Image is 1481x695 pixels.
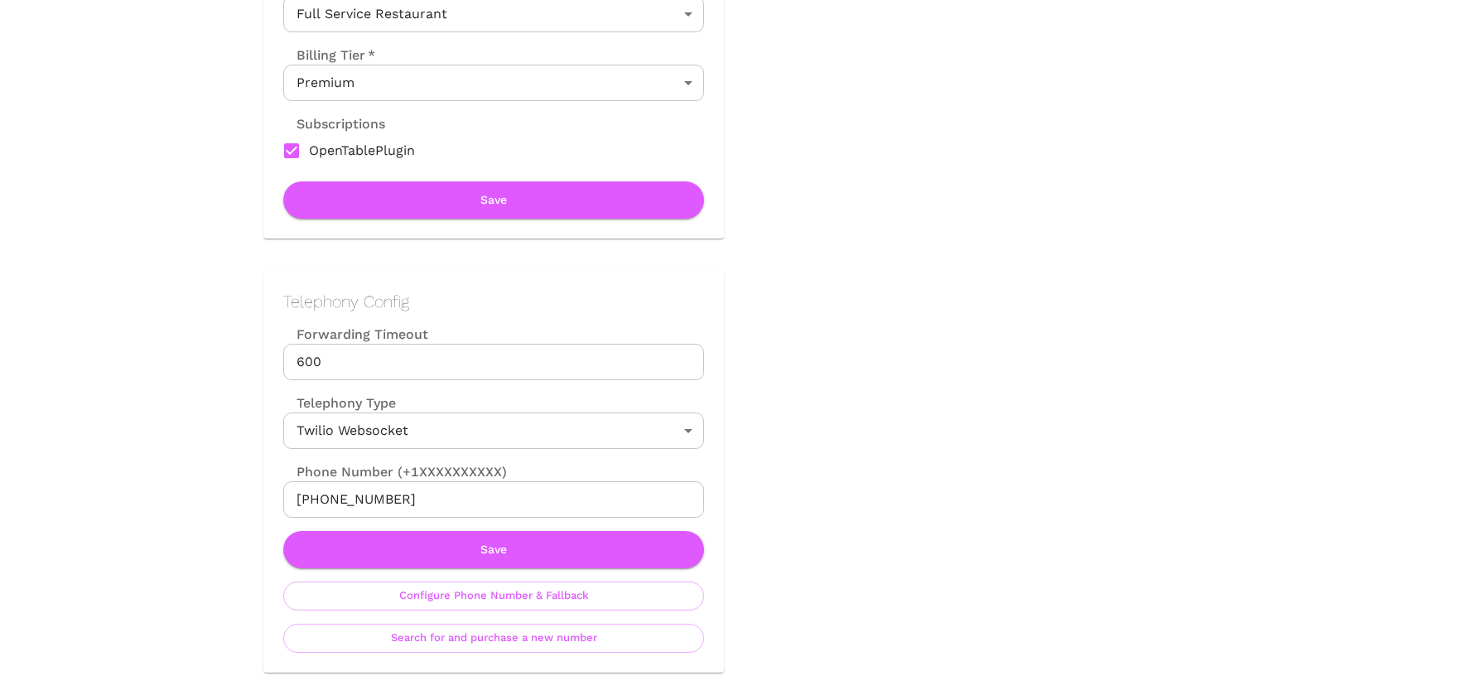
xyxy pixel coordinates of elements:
[283,393,396,413] label: Telephony Type
[283,413,704,449] div: Twilio Websocket
[309,141,415,161] span: OpenTablePlugin
[283,181,704,219] button: Save
[283,531,704,568] button: Save
[283,46,375,65] label: Billing Tier
[283,462,704,481] label: Phone Number (+1XXXXXXXXXX)
[283,582,704,611] button: Configure Phone Number & Fallback
[283,325,704,344] label: Forwarding Timeout
[283,65,704,101] div: Premium
[283,292,704,311] h2: Telephony Config
[283,624,704,653] button: Search for and purchase a new number
[283,114,385,133] label: Subscriptions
